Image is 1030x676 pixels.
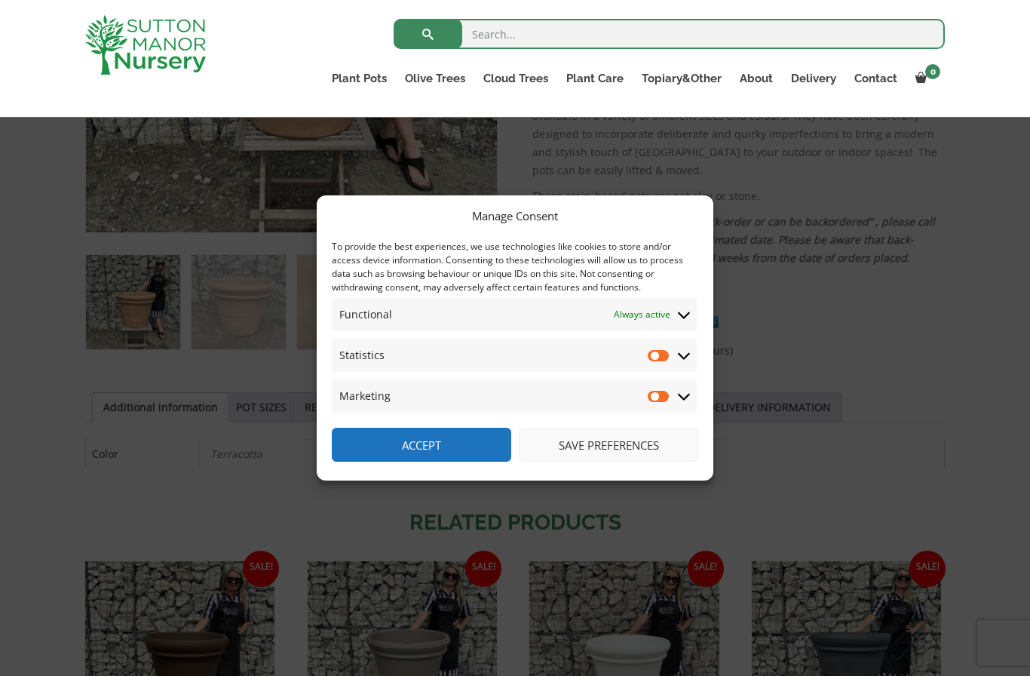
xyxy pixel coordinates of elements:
[782,68,845,89] a: Delivery
[519,428,698,462] button: Save preferences
[633,68,731,89] a: Topiary&Other
[332,428,511,462] button: Accept
[396,68,474,89] a: Olive Trees
[339,346,385,364] span: Statistics
[472,207,558,225] div: Manage Consent
[845,68,906,89] a: Contact
[85,15,206,75] img: logo
[906,68,945,89] a: 0
[394,19,945,49] input: Search...
[332,339,697,372] summary: Statistics
[614,306,670,324] span: Always active
[332,298,697,331] summary: Functional Always active
[557,68,633,89] a: Plant Care
[332,379,697,413] summary: Marketing
[925,64,940,79] span: 0
[332,240,697,294] div: To provide the best experiences, we use technologies like cookies to store and/or access device i...
[323,68,396,89] a: Plant Pots
[339,387,391,405] span: Marketing
[731,68,782,89] a: About
[339,306,392,324] span: Functional
[474,68,557,89] a: Cloud Trees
